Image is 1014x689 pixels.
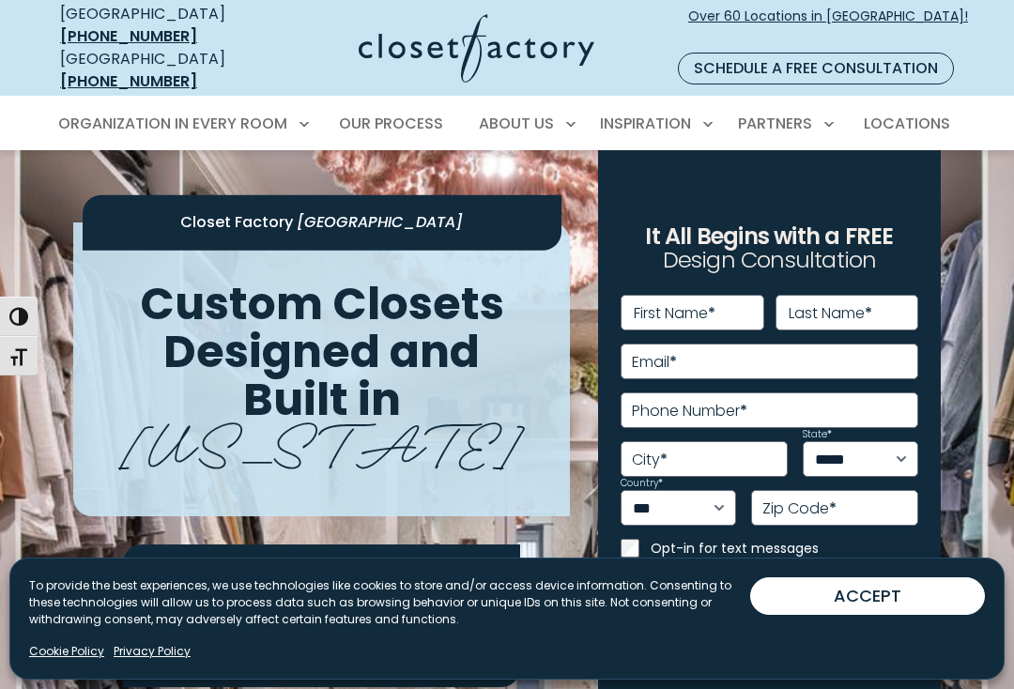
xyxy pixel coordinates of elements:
nav: Primary Menu [45,98,969,150]
label: Email [632,355,677,370]
span: Over 60 Locations in [GEOGRAPHIC_DATA]! [688,7,968,46]
span: Partners [738,113,812,134]
p: To provide the best experiences, we use technologies like cookies to store and/or access device i... [29,577,750,628]
span: About Us [479,113,554,134]
span: [US_STATE] [120,397,524,481]
a: Schedule a Free Consultation [678,53,954,84]
img: Closet Factory Logo [359,14,594,83]
span: Inspiration [600,113,691,134]
span: [GEOGRAPHIC_DATA] [297,212,463,234]
a: Privacy Policy [114,643,191,660]
label: City [632,452,668,467]
span: Our Process [339,113,443,134]
label: First Name [634,306,715,321]
label: Phone Number [632,404,747,419]
span: Custom Closets [140,272,504,335]
a: [PHONE_NUMBER] [60,70,197,92]
a: Cookie Policy [29,643,104,660]
label: Opt-in for text messages [651,539,918,558]
div: [GEOGRAPHIC_DATA] [60,3,265,48]
span: Organization in Every Room [58,113,287,134]
label: Country [621,479,663,488]
label: Last Name [789,306,872,321]
span: Designed and Built in [163,320,480,431]
span: It All Begins with a FREE [645,221,893,252]
button: ACCEPT [750,577,985,615]
label: Zip Code [762,501,837,516]
span: Closet Factory [180,212,293,234]
div: [GEOGRAPHIC_DATA] [60,48,265,93]
span: Design Consultation [663,245,877,276]
label: State [803,430,832,439]
span: Locations [864,113,950,134]
a: [PHONE_NUMBER] [60,25,197,47]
